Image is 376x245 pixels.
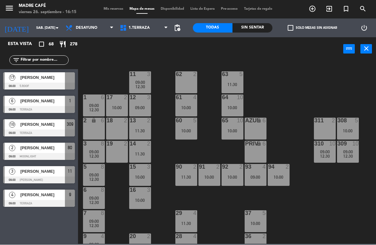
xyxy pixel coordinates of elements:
[175,222,197,226] div: 11:30
[9,192,15,198] span: 4
[129,152,151,156] div: 11:30
[262,141,266,147] div: 6
[222,175,243,180] div: 10:00
[193,118,197,124] div: 5
[256,141,261,146] i: lock
[89,196,99,201] span: 09:00
[329,141,335,147] div: 10
[135,84,145,89] span: 12:30
[288,25,293,31] span: check_box_outline_blank
[262,211,266,216] div: 5
[198,175,220,180] div: 10:00
[193,95,197,100] div: 4
[245,222,266,226] div: 10:00
[124,118,128,124] div: 2
[222,129,243,133] div: 10:00
[89,154,99,159] span: 12:30
[91,118,96,123] i: lock
[173,24,181,32] span: pending_actions
[9,98,15,105] span: 6
[135,80,145,85] span: 09:00
[147,141,151,147] div: 2
[193,234,197,239] div: 4
[68,168,72,175] span: 11
[89,177,99,182] span: 12:30
[193,72,197,77] div: 2
[89,150,99,155] span: 09:00
[262,234,266,239] div: 2
[129,26,150,30] span: 1.Terraza
[89,173,99,178] span: 09:00
[332,118,335,124] div: 2
[101,95,105,100] div: 6
[19,3,76,9] div: Madre Café
[20,121,65,128] span: [PERSON_NAME]
[363,45,370,53] i: close
[89,223,99,228] span: 12:30
[147,164,151,170] div: 3
[147,95,151,100] div: 3
[237,95,243,100] div: 10
[20,168,65,175] span: [PERSON_NAME]
[216,164,220,170] div: 2
[222,164,222,170] div: 92
[67,121,73,128] span: 309
[9,145,15,151] span: 2
[222,83,243,87] div: 11:30
[68,144,72,152] span: 80
[338,4,354,14] span: Reserva especial
[124,141,128,147] div: 2
[101,211,105,216] div: 8
[20,98,65,105] span: [PERSON_NAME]
[239,72,243,77] div: 5
[70,41,77,48] span: 278
[304,4,321,14] span: RESERVAR MESA
[237,118,243,124] div: 10
[320,154,330,159] span: 12:30
[59,41,66,48] i: restaurant
[232,23,272,33] div: Sin sentar
[175,106,197,110] div: 10:00
[222,106,243,110] div: 10:00
[359,5,367,13] i: search
[286,164,289,170] div: 2
[256,118,261,123] i: lock
[147,72,151,77] div: 3
[9,122,15,128] span: 10
[101,141,105,147] div: 8
[126,8,158,11] span: Mapa de mesas
[321,4,338,14] span: WALK IN
[325,5,333,13] i: exit_to_app
[38,41,45,48] i: crop_square
[147,234,151,239] div: 2
[218,8,241,11] span: Pre-acceso
[176,72,176,77] div: 62
[288,25,337,31] label: Solo mesas sin asignar
[5,4,14,15] button: menu
[100,8,126,11] span: Mis reservas
[129,129,151,133] div: 11:30
[101,118,105,124] div: 6
[360,44,372,54] button: close
[355,118,359,124] div: 5
[222,95,222,100] div: 64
